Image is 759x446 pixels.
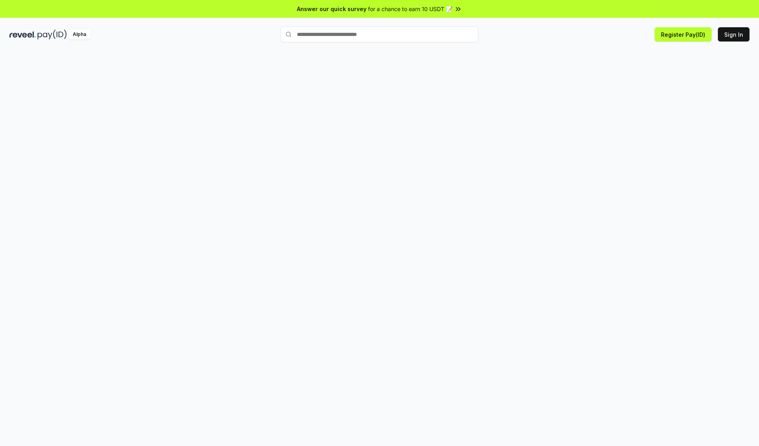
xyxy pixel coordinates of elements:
div: Alpha [68,30,91,40]
button: Sign In [718,27,750,41]
span: Answer our quick survey [297,5,366,13]
img: reveel_dark [9,30,36,40]
button: Register Pay(ID) [655,27,712,41]
span: for a chance to earn 10 USDT 📝 [368,5,453,13]
img: pay_id [38,30,67,40]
